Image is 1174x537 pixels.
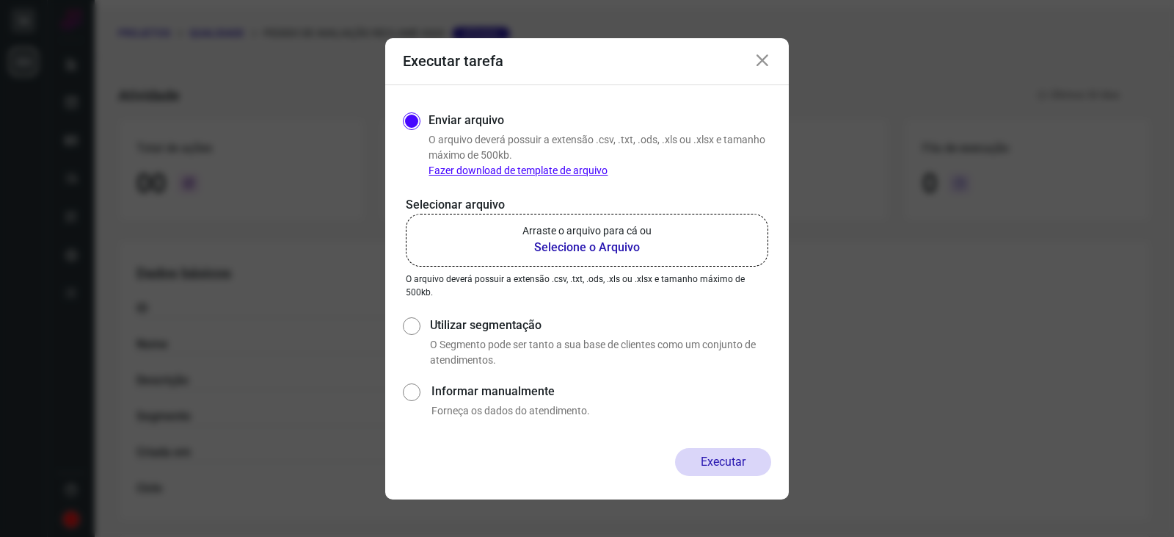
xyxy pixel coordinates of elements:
[431,383,771,400] label: Informar manualmente
[429,132,771,179] p: O arquivo deverá possuir a extensão .csv, .txt, .ods, .xls ou .xlsx e tamanho máximo de 500kb.
[429,112,504,129] label: Enviar arquivo
[429,165,608,176] a: Fazer download de template de arquivo
[403,52,503,70] h3: Executar tarefa
[406,196,768,214] p: Selecionar arquivo
[522,223,652,239] p: Arraste o arquivo para cá ou
[675,448,771,476] button: Executar
[522,239,652,256] b: Selecione o Arquivo
[431,403,771,419] p: Forneça os dados do atendimento.
[406,273,768,299] p: O arquivo deverá possuir a extensão .csv, .txt, .ods, .xls ou .xlsx e tamanho máximo de 500kb.
[430,317,771,334] label: Utilizar segmentação
[430,337,771,368] p: O Segmento pode ser tanto a sua base de clientes como um conjunto de atendimentos.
